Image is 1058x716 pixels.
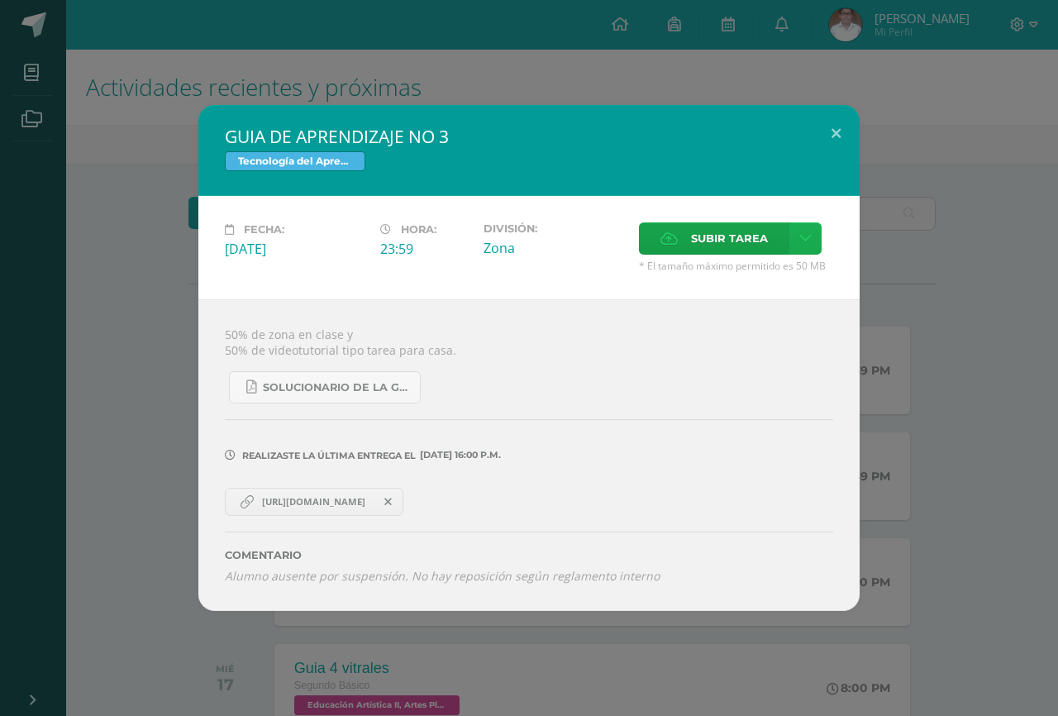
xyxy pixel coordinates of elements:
label: División: [484,222,626,235]
div: Zona [484,239,626,257]
span: Hora: [401,223,436,236]
label: Comentario [225,549,833,561]
span: * El tamaño máximo permitido es 50 MB [639,259,833,273]
span: Tecnología del Aprendizaje y la Comunicación (Informática) [225,151,365,171]
a: SOLUCIONARIO DE LA GUIA 3 FUNCIONES..pdf [229,371,421,403]
h2: GUIA DE APRENDIZAJE NO 3 [225,125,833,148]
span: Fecha: [244,223,284,236]
span: SOLUCIONARIO DE LA GUIA 3 FUNCIONES..pdf [263,381,412,394]
button: Close (Esc) [813,105,860,161]
span: Realizaste la última entrega el [242,450,416,461]
div: 50% de zona en clase y 50% de videotutorial tipo tarea para casa. [198,299,860,610]
a: [URL][DOMAIN_NAME] [225,488,403,516]
span: [URL][DOMAIN_NAME] [254,495,374,508]
div: [DATE] [225,240,367,258]
span: [DATE] 16:00 p.m. [416,455,501,456]
span: Subir tarea [691,223,768,254]
div: 23:59 [380,240,470,258]
i: Alumno ausente por suspensión. No hay reposición según reglamento interno [225,568,660,584]
span: Remover entrega [374,493,403,511]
